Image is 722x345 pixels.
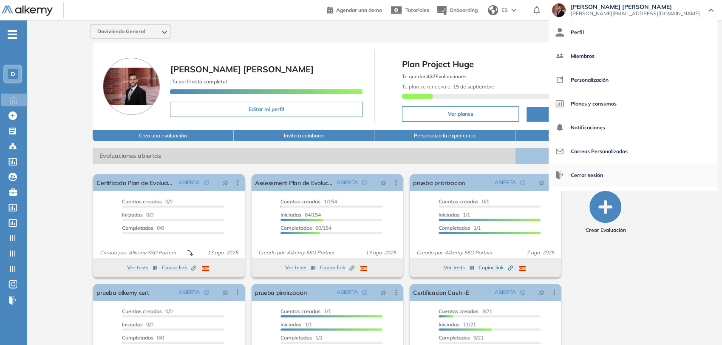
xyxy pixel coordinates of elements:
span: check-circle [520,180,525,185]
button: pushpin [374,285,393,299]
span: Iniciadas [122,321,143,328]
span: Tutoriales [405,7,429,13]
span: D [11,71,15,77]
span: ABIERTA [178,288,200,296]
span: Creado por: Alkemy SSO Partner [413,249,496,257]
span: check-circle [204,290,209,295]
button: Copiar link [479,262,513,273]
span: Iniciadas [280,321,301,328]
span: Completados [280,225,312,231]
img: ESP [202,266,209,271]
button: Editar mi perfil [170,102,362,117]
span: 1/154 [280,198,337,205]
span: Planes y consumos [571,94,617,114]
span: Cuentas creadas [122,198,162,205]
span: 0/1 [439,198,489,205]
span: check-circle [204,180,209,185]
span: Davivienda General [97,28,145,35]
button: Crear Evaluación [585,191,626,234]
span: 11/21 [439,321,476,328]
span: Tu plan se renueva el [402,83,494,90]
span: Iniciadas [280,211,301,218]
span: pushpin [538,289,544,296]
span: 1/1 [280,308,331,314]
button: Crea una evaluación [93,130,234,141]
span: [PERSON_NAME][EMAIL_ADDRESS][DOMAIN_NAME] [571,10,700,17]
span: ABIERTA [337,288,358,296]
a: Certificacion Cash -E [413,284,469,301]
a: Personalización [555,70,710,90]
span: [PERSON_NAME] [PERSON_NAME] [571,3,700,10]
span: Cuentas creadas [439,198,479,205]
span: 0/0 [122,321,153,328]
button: Ver planes [402,106,519,122]
span: ES [501,6,508,14]
button: Ver todas las evaluaciones [515,148,657,164]
span: 0/0 [122,308,173,314]
span: ¡Tu perfil está completo! [170,78,227,85]
span: Cuentas creadas [439,308,479,314]
span: Completados [122,334,153,341]
button: pushpin [216,285,235,299]
a: Planes y consumos [555,94,710,114]
span: pushpin [222,289,228,296]
div: Widget de chat [680,304,722,345]
b: 437 [427,73,436,80]
span: Completados [439,225,470,231]
button: pushpin [216,176,235,189]
button: pushpin [532,176,551,189]
button: Ver tests [444,262,474,273]
span: 1/1 [439,211,470,218]
img: ESP [360,266,367,271]
button: ¡Recomienda y gana! [527,107,645,122]
span: pushpin [380,289,386,296]
span: Cerrar sesión [571,165,603,185]
span: check-circle [362,290,367,295]
a: Perfil [555,22,710,43]
button: Invita a colaborar [234,130,375,141]
i: - [8,34,17,35]
span: Crear Evaluación [585,226,626,234]
span: pushpin [538,179,544,186]
a: Assessment Plan de Evolución Profesional [255,174,333,191]
span: check-circle [520,290,525,295]
span: Personalización [571,70,609,90]
span: Onboarding [450,7,478,13]
span: pushpin [380,179,386,186]
span: pushpin [222,179,228,186]
img: Logo [2,6,53,16]
span: ABIERTA [495,288,516,296]
span: Iniciadas [439,211,459,218]
a: Miembros [555,46,710,66]
img: icon [555,147,564,156]
span: 13 ago. 2025 [362,249,399,257]
span: 3/21 [439,308,492,314]
span: Copiar link [162,264,196,271]
img: Foto de perfil [103,58,160,115]
span: Copiar link [479,264,513,271]
span: 9/21 [439,334,484,341]
a: prueba alkemy cert [96,284,149,301]
span: Cuentas creadas [122,308,162,314]
button: Onboarding [436,1,478,20]
span: ABIERTA [178,179,200,186]
span: 64/154 [280,211,321,218]
img: icon [555,52,564,60]
span: 0/0 [122,211,153,218]
a: Certificado Plan de Evolución Profesional [96,174,175,191]
span: check-circle [362,180,367,185]
span: Correos Personalizados [571,141,628,162]
span: Agendar una demo [336,7,382,13]
span: Perfil [571,22,584,43]
img: icon [555,76,564,84]
span: 0/0 [122,225,164,231]
span: 0/0 [122,198,173,205]
button: Ver tests [127,262,158,273]
a: prueba piroirzacion [255,284,307,301]
b: 15 de septiembre [452,83,494,90]
button: Ver tests [285,262,316,273]
a: Agendar una demo [327,4,382,14]
img: world [488,5,498,15]
span: [PERSON_NAME] [PERSON_NAME] [170,64,313,74]
img: icon [555,171,564,180]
